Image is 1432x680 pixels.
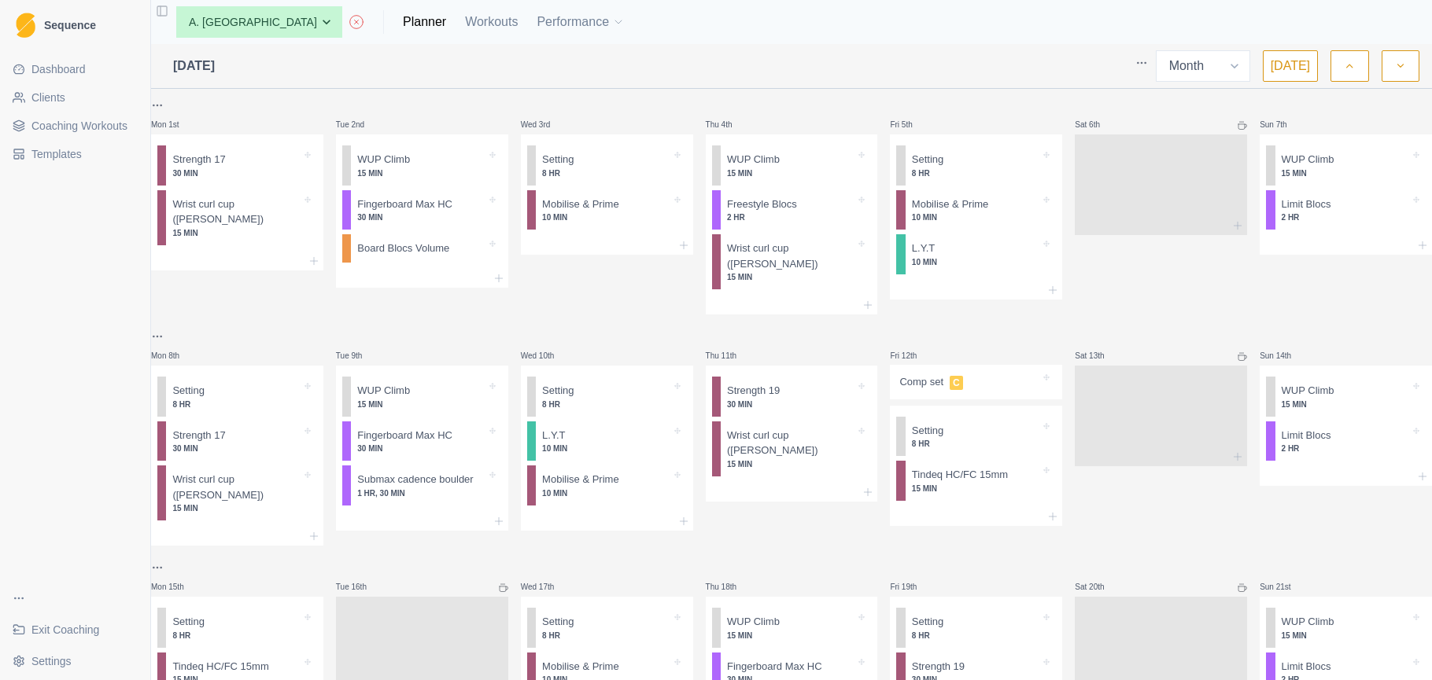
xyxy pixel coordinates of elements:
[1282,614,1334,630] p: WUP Climb
[1266,377,1426,417] div: WUP Climb15 MIN
[912,167,1040,179] p: 8 HR
[151,350,198,362] p: Mon 8th
[542,630,670,641] p: 8 HR
[357,443,485,454] p: 30 MIN
[6,142,144,167] a: Templates
[712,190,872,230] div: Freestyle Blocs2 HR
[1266,145,1426,186] div: WUP Climb15 MIN
[6,57,144,82] a: Dashboard
[465,13,518,31] a: Workouts
[527,608,687,648] div: Setting8 HR
[727,428,855,458] p: Wrist curl cup ([PERSON_NAME])
[1282,443,1410,454] p: 2 HR
[157,190,317,245] div: Wrist curl cup ([PERSON_NAME])15 MIN
[342,145,502,186] div: WUP Climb15 MIN
[157,421,317,461] div: Strength 1730 MIN
[727,399,855,410] p: 30 MIN
[727,152,780,167] p: WUP Climb
[357,383,410,399] p: WUP Climb
[542,487,670,499] p: 10 MIN
[537,6,625,38] button: Performance
[1263,50,1318,82] button: [DATE]
[342,465,502,505] div: Submax cadence boulder1 HR, 30 MIN
[912,659,965,674] p: Strength 19
[890,119,937,130] p: Fri 5th
[527,421,687,461] div: L.Y.T10 MIN
[542,383,574,399] p: Setting
[6,113,144,138] a: Coaching Workouts
[1266,421,1426,461] div: Limit Blocs2 HR
[357,472,473,487] p: Submax cadence boulder
[1260,119,1307,130] p: Sun 7th
[896,461,1056,501] div: Tindeq HC/FC 15mm15 MIN
[542,614,574,630] p: Setting
[357,167,485,179] p: 15 MIN
[1282,659,1331,674] p: Limit Blocs
[890,581,937,593] p: Fri 19th
[727,241,855,271] p: Wrist curl cup ([PERSON_NAME])
[899,374,943,390] p: Comp set
[157,145,317,186] div: Strength 1730 MIN
[727,167,855,179] p: 15 MIN
[403,13,446,31] a: Planner
[157,377,317,417] div: Setting8 HR
[172,167,301,179] p: 30 MIN
[912,483,1040,494] p: 15 MIN
[896,417,1056,457] div: Setting8 HR
[912,438,1040,450] p: 8 HR
[31,90,65,105] span: Clients
[912,630,1040,641] p: 8 HR
[357,487,485,499] p: 1 HR, 30 MIN
[890,365,1062,399] div: Comp setC
[727,614,780,630] p: WUP Climb
[712,421,872,476] div: Wrist curl cup ([PERSON_NAME])15 MIN
[357,428,452,443] p: Fingerboard Max HC
[542,152,574,167] p: Setting
[527,190,687,230] div: Mobilise & Prime10 MIN
[706,350,753,362] p: Thu 11th
[336,350,383,362] p: Tue 9th
[357,197,452,212] p: Fingerboard Max HC
[151,581,198,593] p: Mon 15th
[727,211,855,223] p: 2 HR
[542,197,619,212] p: Mobilise & Prime
[912,614,943,630] p: Setting
[712,234,872,289] div: Wrist curl cup ([PERSON_NAME])15 MIN
[950,376,963,390] span: C
[151,119,198,130] p: Mon 1st
[16,13,35,39] img: Logo
[542,167,670,179] p: 8 HR
[727,197,797,212] p: Freestyle Blocs
[1282,211,1410,223] p: 2 HR
[6,85,144,110] a: Clients
[727,271,855,283] p: 15 MIN
[896,608,1056,648] div: Setting8 HR
[357,211,485,223] p: 30 MIN
[172,472,301,502] p: Wrist curl cup ([PERSON_NAME])
[1282,197,1331,212] p: Limit Blocs
[542,443,670,454] p: 10 MIN
[172,614,204,630] p: Setting
[727,383,780,399] p: Strength 19
[6,617,144,642] a: Exit Coaching
[1075,581,1122,593] p: Sat 20th
[44,20,96,31] span: Sequence
[172,443,301,454] p: 30 MIN
[912,256,1040,268] p: 10 MIN
[912,197,989,212] p: Mobilise & Prime
[527,465,687,505] div: Mobilise & Prime10 MIN
[890,350,937,362] p: Fri 12th
[912,241,935,256] p: L.Y.T
[357,399,485,410] p: 15 MIN
[172,227,301,239] p: 15 MIN
[357,152,410,167] p: WUP Climb
[706,119,753,130] p: Thu 4th
[1282,630,1410,641] p: 15 MIN
[527,145,687,186] div: Setting8 HR
[727,630,855,641] p: 15 MIN
[542,472,619,487] p: Mobilise & Prime
[173,57,215,75] span: [DATE]
[912,152,943,167] p: Setting
[172,197,301,227] p: Wrist curl cup ([PERSON_NAME])
[896,190,1056,230] div: Mobilise & Prime10 MIN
